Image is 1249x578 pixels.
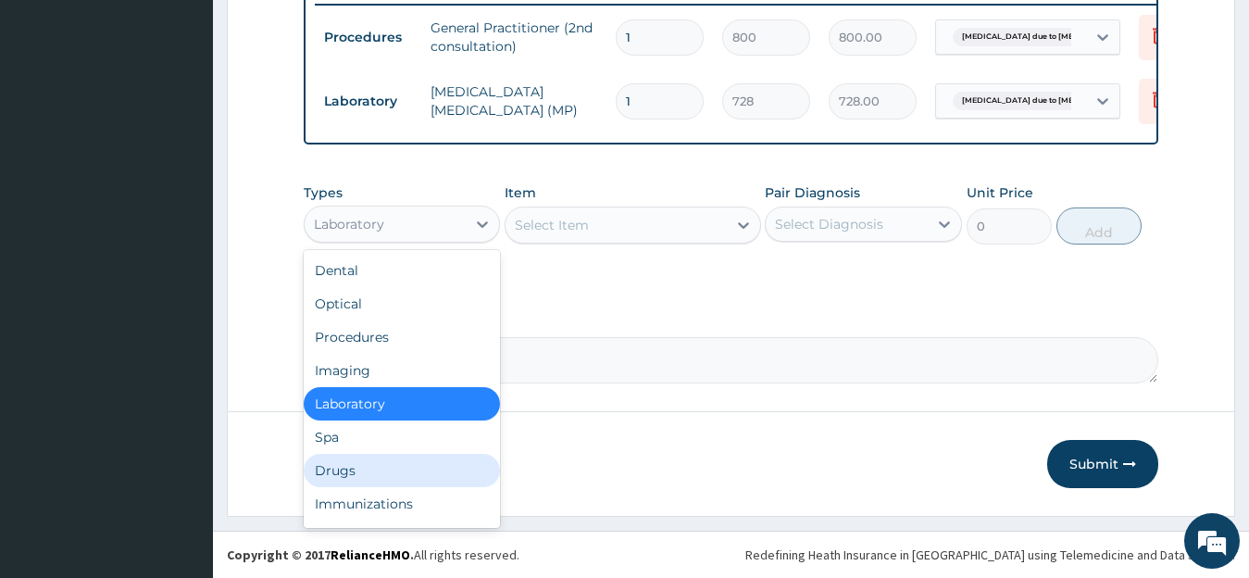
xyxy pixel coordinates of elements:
a: RelianceHMO [331,547,410,563]
button: Add [1056,207,1142,245]
div: Select Item [515,216,589,234]
button: Submit [1047,440,1158,488]
div: Laboratory [314,215,384,233]
span: We're online! [107,171,256,358]
div: Drugs [304,454,501,487]
span: [MEDICAL_DATA] due to [MEDICAL_DATA] falc... [953,28,1157,46]
footer: All rights reserved. [213,531,1249,578]
label: Unit Price [967,183,1033,202]
td: [MEDICAL_DATA] [MEDICAL_DATA] (MP) [421,73,606,129]
div: Procedures [304,320,501,354]
div: Optical [304,287,501,320]
div: Redefining Heath Insurance in [GEOGRAPHIC_DATA] using Telemedicine and Data Science! [745,546,1235,564]
div: Minimize live chat window [304,9,348,54]
div: Immunizations [304,487,501,521]
div: Spa [304,421,501,454]
td: Procedures [315,20,421,55]
div: Others [304,521,501,554]
label: Comment [304,311,1159,327]
div: Imaging [304,354,501,387]
span: [MEDICAL_DATA] due to [MEDICAL_DATA] falc... [953,92,1157,110]
label: Types [304,185,343,201]
div: Laboratory [304,387,501,421]
td: Laboratory [315,84,421,119]
img: d_794563401_company_1708531726252_794563401 [34,93,75,139]
div: Chat with us now [96,104,311,128]
textarea: Type your message and hit 'Enter' [9,383,353,447]
strong: Copyright © 2017 . [227,547,414,563]
label: Item [505,183,536,202]
td: General Practitioner (2nd consultation) [421,9,606,65]
label: Pair Diagnosis [765,183,860,202]
div: Dental [304,254,501,287]
div: Select Diagnosis [775,215,883,233]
